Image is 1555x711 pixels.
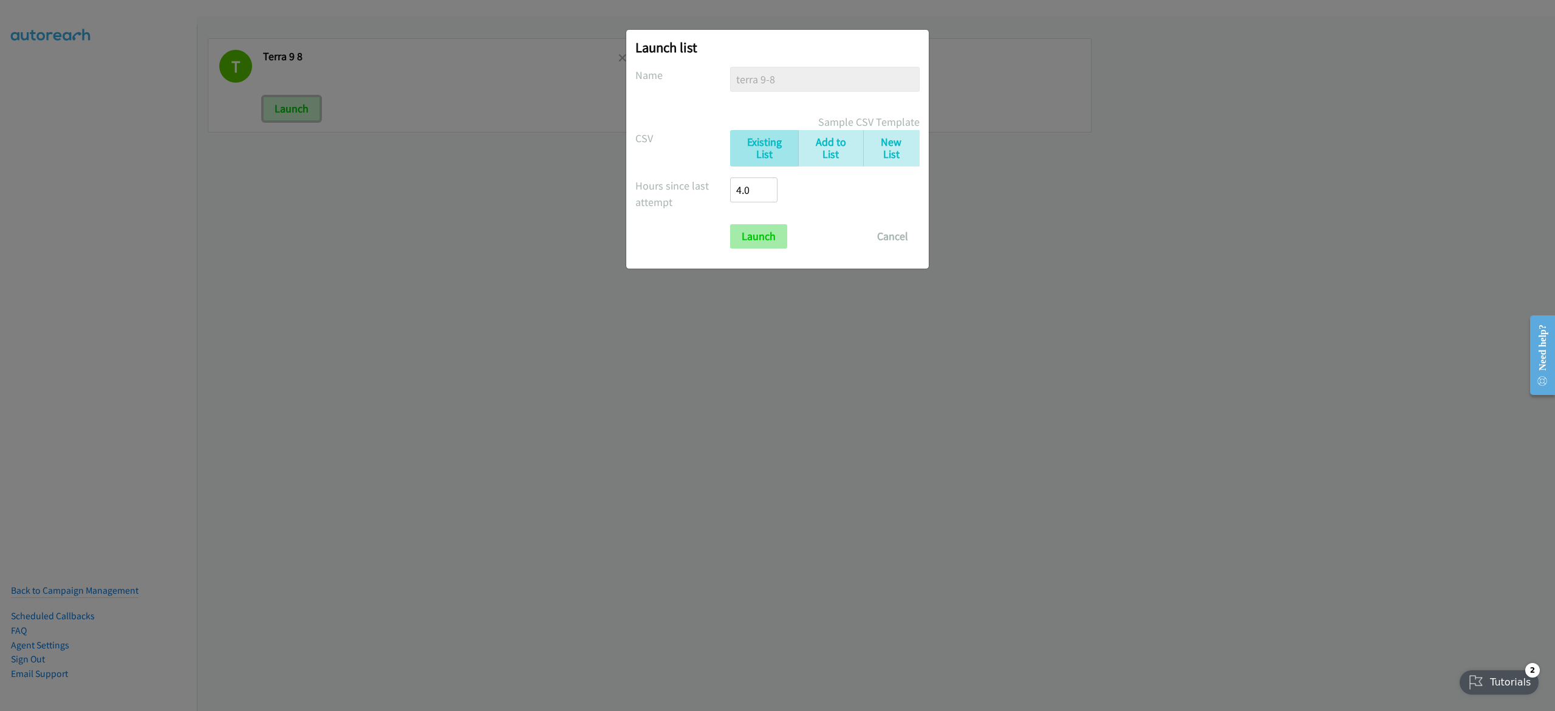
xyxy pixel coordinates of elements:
iframe: Resource Center [1520,307,1555,404]
a: Add to List [798,130,863,167]
iframe: Checklist [1452,658,1546,702]
label: Hours since last attempt [635,177,730,210]
a: Sample CSV Template [818,114,920,130]
label: CSV [635,130,730,146]
label: Name [635,67,730,83]
button: Cancel [866,224,920,249]
input: Launch [730,224,787,249]
a: New List [863,130,920,167]
h2: Launch list [635,39,920,56]
a: Existing List [730,130,798,167]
